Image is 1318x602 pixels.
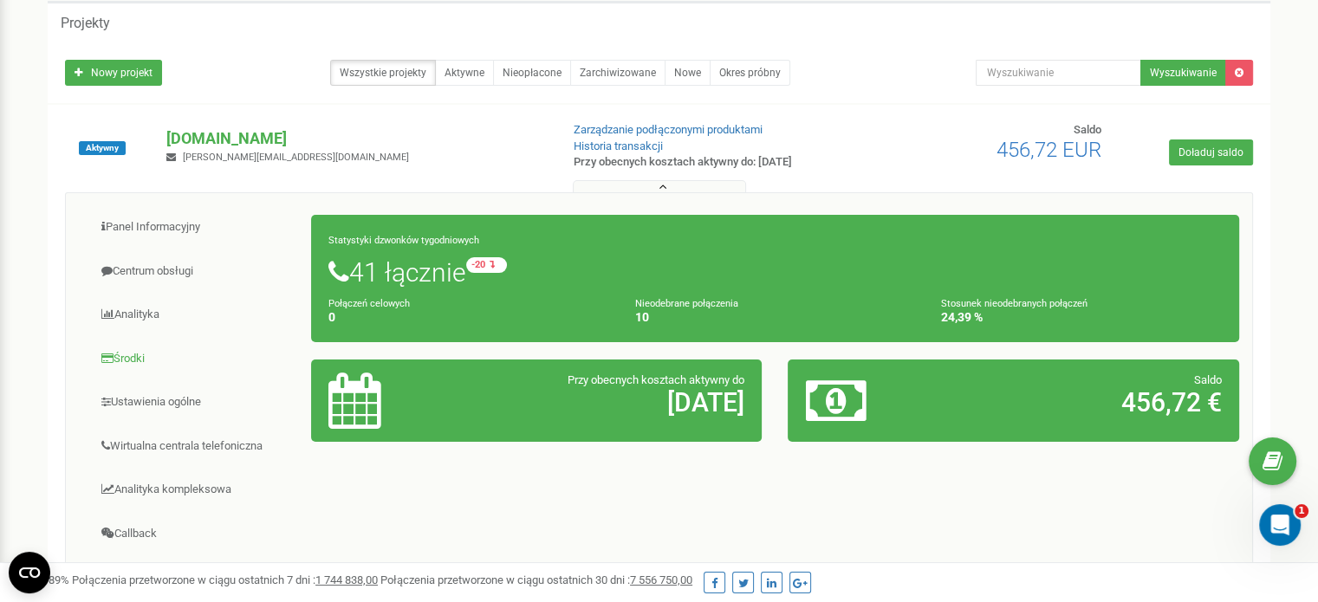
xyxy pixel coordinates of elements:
[1295,504,1308,518] span: 1
[79,141,126,155] span: Aktywny
[72,573,378,586] span: Połączenia przetworzone w ciągu ostatnich 7 dni :
[79,250,312,293] a: Centrum obsługi
[976,60,1141,86] input: Wyszukiwanie
[315,573,378,586] u: 1 744 838,00
[630,573,692,586] u: 7 556 750,00
[665,60,711,86] a: Nowe
[328,298,410,309] small: Połączeń celowych
[435,60,494,86] a: Aktywne
[941,311,1222,324] h4: 24,39 %
[1169,139,1253,165] a: Doładuj saldo
[568,373,744,386] span: Przy obecnych kosztach aktywny do
[635,311,916,324] h4: 10
[79,381,312,424] a: Ustawienia ogólne
[380,573,692,586] span: Połączenia przetworzone w ciągu ostatnich 30 dni :
[493,60,571,86] a: Nieopłacone
[9,552,50,593] button: Open CMP widget
[79,513,312,555] a: Callback
[1140,60,1226,86] button: Wyszukiwanie
[166,127,545,150] p: [DOMAIN_NAME]
[570,60,665,86] a: Zarchiwizowane
[79,469,312,511] a: Analityka kompleksowa
[574,123,763,136] a: Zarządzanie podłączonymi produktami
[79,557,312,599] a: Ustawienia Ringostat Smart Phone
[61,16,110,31] h5: Projekty
[328,311,609,324] h4: 0
[941,298,1088,309] small: Stosunek nieodebranych połączeń
[183,152,409,163] span: [PERSON_NAME][EMAIL_ADDRESS][DOMAIN_NAME]
[466,257,507,273] small: -20
[328,257,1222,287] h1: 41 łącznie
[574,139,663,152] a: Historia transakcji
[1259,504,1301,546] iframe: Intercom live chat
[953,388,1222,417] h2: 456,72 €
[65,60,162,86] a: Nowy projekt
[79,294,312,336] a: Analityka
[710,60,790,86] a: Okres próbny
[330,60,436,86] a: Wszystkie projekty
[328,235,479,246] small: Statystyki dzwonków tygodniowych
[1194,373,1222,386] span: Saldo
[574,154,851,171] p: Przy obecnych kosztach aktywny do: [DATE]
[79,425,312,468] a: Wirtualna centrala telefoniczna
[1074,123,1101,136] span: Saldo
[476,388,744,417] h2: [DATE]
[997,138,1101,162] span: 456,72 EUR
[79,338,312,380] a: Środki
[635,298,738,309] small: Nieodebrane połączenia
[79,206,312,249] a: Panel Informacyjny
